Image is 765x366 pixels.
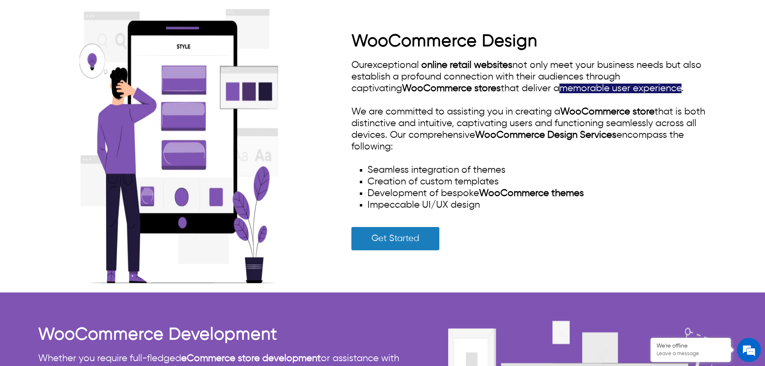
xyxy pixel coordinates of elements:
[63,211,102,216] em: Driven by SalesIQ
[475,130,616,140] a: WooCommerce Design Services
[367,177,499,186] span: Creation of custom templates
[479,188,584,198] a: WooCommerce themes
[421,60,512,70] a: online retail websites
[367,200,480,210] span: Impeccable UI/UX design
[351,33,537,50] a: WooCommerce Design
[181,354,321,363] a: eCommerce store development
[559,84,681,93] span: memorable user experience
[657,351,725,357] p: Leave a message
[351,227,439,250] a: Get Started
[367,188,727,199] li: Development of bespoke
[560,107,655,117] a: WooCommerce store
[38,5,319,286] img: itv-woocomm-WooCommerce-Design
[17,101,140,182] span: We are offline. Please leave us a message.
[132,4,151,23] div: Minimize live chat window
[55,211,61,216] img: salesiqlogo_leal7QplfZFryJ6FIlVepeu7OftD7mt8q6exU6-34PB8prfIgodN67KcxXM9Y7JQ_.png
[14,48,34,53] img: logo_Zg8I0qSkbAqR2WFHt3p6CTuqpyXMFPubPcD2OT02zFN43Cy9FUNNG3NEPhM_Q1qe_.png
[367,165,506,175] span: Seamless integration of themes
[402,84,501,93] a: WooCommerce stores
[42,45,135,55] div: Leave a message
[38,326,277,343] a: WooCommerce Development
[4,219,153,247] textarea: Type your message and click 'Submit'
[118,247,146,258] em: Submit
[351,59,727,211] div: Our not only meet your business needs but also establish a profound connection with their audienc...
[657,343,725,350] div: We're offline
[367,60,419,70] span: exceptional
